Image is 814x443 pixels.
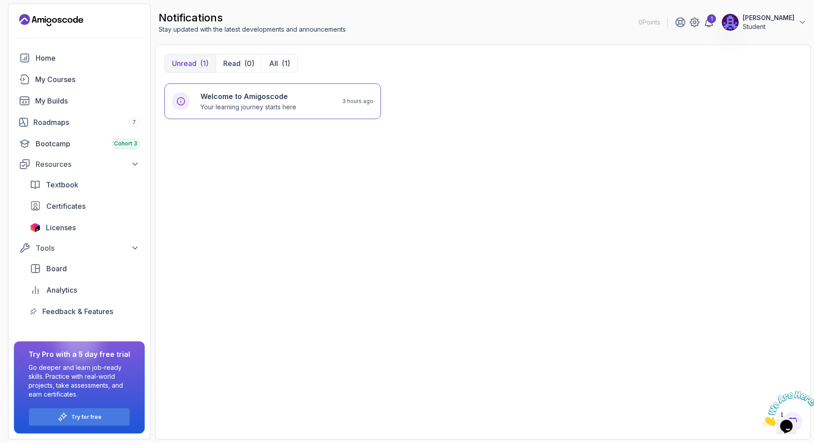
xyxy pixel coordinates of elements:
[30,223,41,232] img: jetbrains icon
[282,58,290,69] div: (1)
[262,54,297,72] button: All(1)
[223,58,241,69] p: Read
[36,243,139,253] div: Tools
[25,260,145,277] a: board
[25,302,145,320] a: feedback
[46,179,78,190] span: Textbook
[704,17,714,28] a: 1
[19,13,83,27] a: Landing page
[114,140,137,147] span: Cohort 3
[269,58,278,69] p: All
[4,4,59,39] img: Chat attention grabber
[46,263,67,274] span: Board
[14,135,145,153] a: bootcamp
[200,103,296,112] p: Your learning journey starts here
[216,54,262,72] button: Read(0)
[638,18,660,27] p: 0 Points
[33,117,139,128] div: Roadmaps
[132,119,136,126] span: 7
[71,414,102,421] a: Try for free
[14,113,145,131] a: roadmaps
[759,387,814,430] iframe: chat widget
[14,240,145,256] button: Tools
[14,92,145,110] a: builds
[200,58,209,69] div: (1)
[743,22,794,31] p: Student
[25,176,145,194] a: textbook
[46,201,86,211] span: Certificates
[159,25,346,34] p: Stay updated with the latest developments and announcements
[172,58,196,69] p: Unread
[14,49,145,67] a: home
[46,285,77,295] span: Analytics
[4,4,7,11] span: 1
[14,156,145,172] button: Resources
[35,95,139,106] div: My Builds
[722,14,739,31] img: user profile image
[36,53,139,63] div: Home
[25,219,145,236] a: licenses
[14,70,145,88] a: courses
[342,98,373,105] p: 3 hours ago
[29,408,130,426] button: Try for free
[46,222,76,233] span: Licenses
[165,54,216,72] button: Unread(1)
[159,11,346,25] h2: notifications
[29,363,130,399] p: Go deeper and learn job-ready skills. Practice with real-world projects, take assessments, and ea...
[25,281,145,299] a: analytics
[25,197,145,215] a: certificates
[36,138,139,149] div: Bootcamp
[200,91,296,102] h6: Welcome to Amigoscode
[707,14,716,23] div: 1
[244,58,254,69] div: (0)
[36,159,139,170] div: Resources
[35,74,139,85] div: My Courses
[743,13,794,22] p: [PERSON_NAME]
[721,13,807,31] button: user profile image[PERSON_NAME]Student
[42,306,113,317] span: Feedback & Features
